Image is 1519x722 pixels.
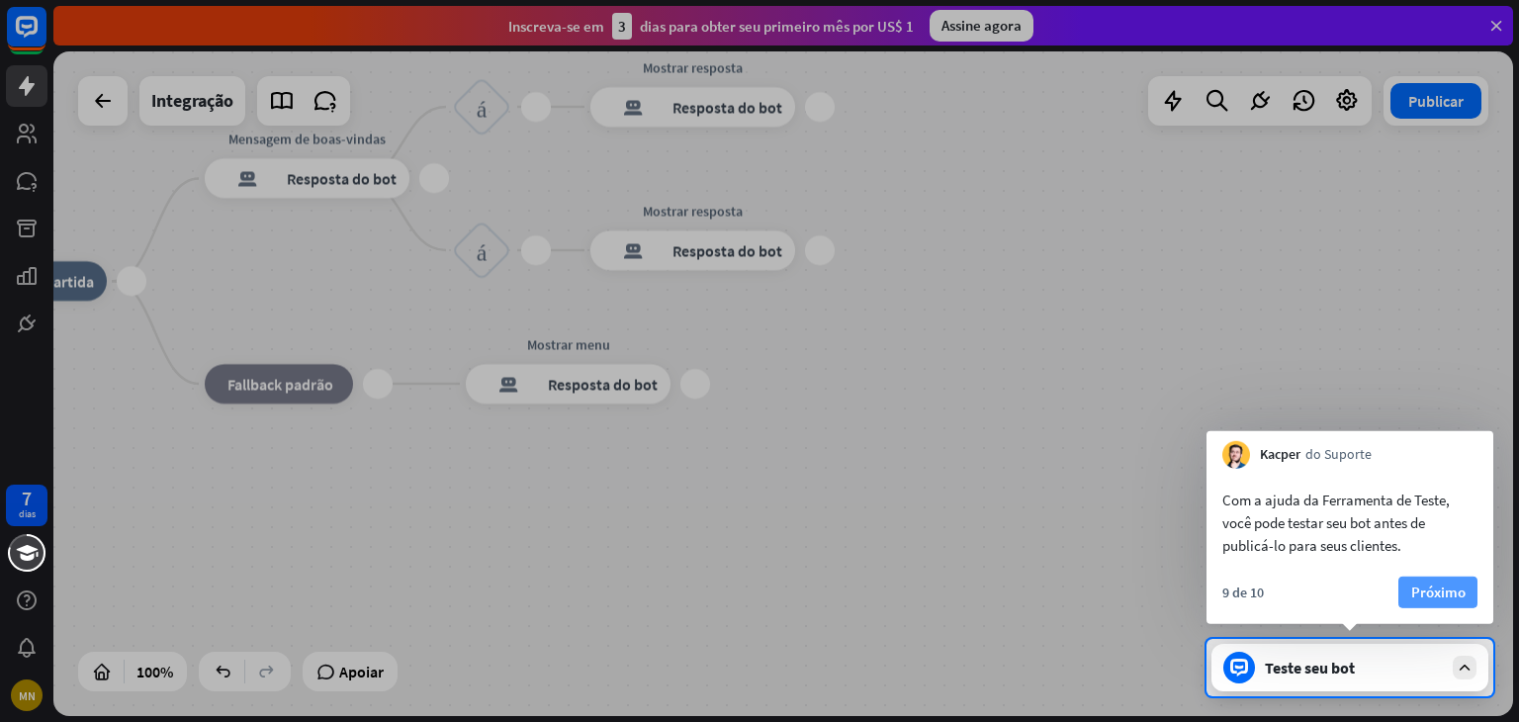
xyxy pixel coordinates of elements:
font: do Suporte [1305,445,1372,463]
button: Próximo [1398,577,1477,608]
font: Kacper [1260,445,1300,463]
button: Abra o widget de bate-papo do LiveChat [16,8,75,67]
font: Teste seu bot [1265,658,1355,677]
font: 9 de 10 [1222,584,1264,601]
font: Próximo [1411,583,1466,601]
font: Com a ajuda da Ferramenta de Teste, você pode testar seu bot antes de publicá-lo para seus clientes. [1222,491,1450,555]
